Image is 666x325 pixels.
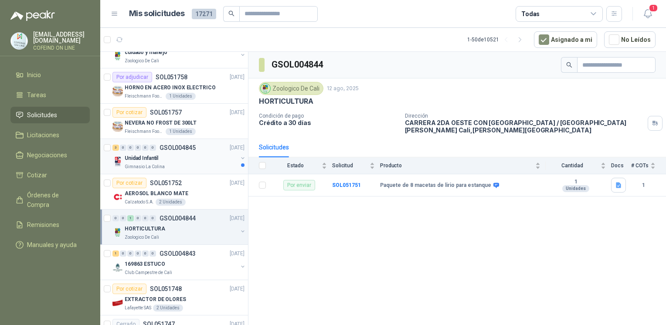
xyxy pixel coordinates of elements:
[259,113,398,119] p: Condición de pago
[100,104,248,139] a: Por cotizarSOL051757[DATE] Company LogoNEVERA NO FROST DE 300LTFleischmann Foods S.A.1 Unidades
[192,9,216,19] span: 17271
[27,70,41,80] span: Inicio
[112,192,123,202] img: Company Logo
[230,73,245,81] p: [DATE]
[150,180,182,186] p: SOL051752
[125,260,165,268] p: 169863 ESTUCO
[534,31,597,48] button: Asignado a mi
[112,298,123,308] img: Company Logo
[380,157,546,174] th: Producto
[11,33,27,49] img: Company Logo
[640,6,656,22] button: 1
[160,251,196,257] p: GSOL004843
[125,269,172,276] p: Club Campestre de Cali
[405,119,645,134] p: CARRERA 2DA OESTE CON [GEOGRAPHIC_DATA] / [GEOGRAPHIC_DATA][PERSON_NAME] Cali , [PERSON_NAME][GEO...
[261,84,270,93] img: Company Logo
[259,97,313,106] p: HORTICULTURA
[10,187,90,213] a: Órdenes de Compra
[546,157,611,174] th: Cantidad
[10,217,90,233] a: Remisiones
[142,215,149,221] div: 0
[150,286,182,292] p: SOL051748
[546,162,599,169] span: Cantidad
[566,62,572,68] span: search
[546,179,606,186] b: 1
[125,93,164,100] p: Fleischmann Foods S.A.
[166,93,196,100] div: 1 Unidades
[125,154,158,162] p: Unidad Infantil
[332,182,361,188] a: SOL051751
[135,251,141,257] div: 0
[160,215,196,221] p: GSOL004844
[135,215,141,221] div: 0
[112,227,123,237] img: Company Logo
[112,284,146,294] div: Por cotizar
[112,86,123,96] img: Company Logo
[150,251,156,257] div: 0
[112,72,152,82] div: Por adjudicar
[166,128,196,135] div: 1 Unidades
[259,119,398,126] p: Crédito a 30 días
[259,142,289,152] div: Solicitudes
[230,214,245,223] p: [DATE]
[150,215,156,221] div: 0
[27,190,82,210] span: Órdenes de Compra
[125,48,167,57] p: cuidado y manejo
[112,145,119,151] div: 3
[112,262,123,273] img: Company Logo
[10,167,90,183] a: Cotizar
[228,10,234,17] span: search
[112,107,146,118] div: Por cotizar
[160,145,196,151] p: GSOL004845
[604,31,656,48] button: No Leídos
[112,156,123,167] img: Company Logo
[27,90,46,100] span: Tareas
[127,251,134,257] div: 0
[10,87,90,103] a: Tareas
[467,33,527,47] div: 1 - 50 de 10521
[649,4,658,12] span: 1
[112,121,123,132] img: Company Logo
[112,142,246,170] a: 3 0 0 0 0 0 GSOL004845[DATE] Company LogoUnidad InfantilGimnasio La Colina
[125,225,165,233] p: HORTICULTURA
[230,285,245,293] p: [DATE]
[112,51,123,61] img: Company Logo
[10,10,55,21] img: Logo peakr
[332,162,368,169] span: Solicitud
[127,215,134,221] div: 1
[271,162,320,169] span: Estado
[120,251,126,257] div: 0
[521,9,540,19] div: Todas
[27,170,47,180] span: Cotizar
[112,213,246,241] a: 0 0 1 0 0 0 GSOL004844[DATE] Company LogoHORTICULTURAZoologico De Cali
[142,145,149,151] div: 0
[332,157,380,174] th: Solicitud
[27,150,67,160] span: Negociaciones
[10,67,90,83] a: Inicio
[129,7,185,20] h1: Mis solicitudes
[10,127,90,143] a: Licitaciones
[100,68,248,104] a: Por adjudicarSOL051758[DATE] Company LogoHORNO EN ACERO INOX ELECTRICOFleischmann Foods S.A.1 Uni...
[33,45,90,51] p: COFEIND ON LINE
[27,110,57,120] span: Solicitudes
[27,240,77,250] span: Manuales y ayuda
[112,215,119,221] div: 0
[156,74,187,80] p: SOL051758
[230,108,245,117] p: [DATE]
[135,145,141,151] div: 0
[153,305,183,311] div: 2 Unidades
[125,119,197,127] p: NEVERA NO FROST DE 300LT
[259,82,323,95] div: Zoologico De Cali
[10,147,90,163] a: Negociaciones
[142,251,149,257] div: 0
[283,180,315,190] div: Por enviar
[230,179,245,187] p: [DATE]
[27,130,59,140] span: Licitaciones
[230,250,245,258] p: [DATE]
[327,85,359,93] p: 12 ago, 2025
[125,58,159,64] p: Zoologico De Cali
[112,248,246,276] a: 1 0 0 0 0 0 GSOL004843[DATE] Company Logo169863 ESTUCOClub Campestre de Cali
[156,199,186,206] div: 2 Unidades
[100,280,248,315] a: Por cotizarSOL051748[DATE] Company LogoEXTRACTOR DE OLORESLafayette SAS2 Unidades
